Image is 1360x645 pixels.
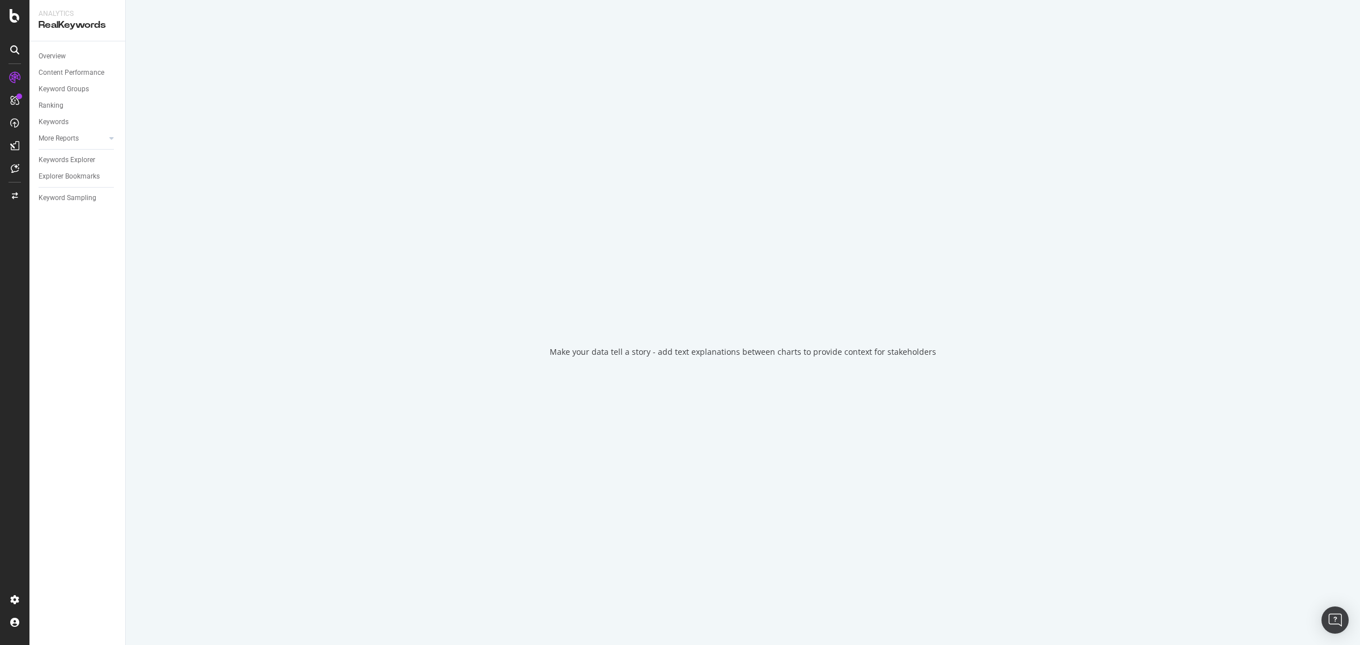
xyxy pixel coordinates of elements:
[39,192,96,204] div: Keyword Sampling
[39,154,95,166] div: Keywords Explorer
[39,83,89,95] div: Keyword Groups
[39,19,116,32] div: RealKeywords
[39,133,79,145] div: More Reports
[39,171,100,183] div: Explorer Bookmarks
[39,67,104,79] div: Content Performance
[1321,606,1349,634] div: Open Intercom Messenger
[39,116,117,128] a: Keywords
[39,9,116,19] div: Analytics
[39,50,117,62] a: Overview
[39,171,117,183] a: Explorer Bookmarks
[550,346,936,358] div: Make your data tell a story - add text explanations between charts to provide context for stakeho...
[39,154,117,166] a: Keywords Explorer
[39,83,117,95] a: Keyword Groups
[39,100,63,112] div: Ranking
[702,287,784,328] div: animation
[39,67,117,79] a: Content Performance
[39,133,106,145] a: More Reports
[39,116,69,128] div: Keywords
[39,100,117,112] a: Ranking
[39,192,117,204] a: Keyword Sampling
[39,50,66,62] div: Overview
